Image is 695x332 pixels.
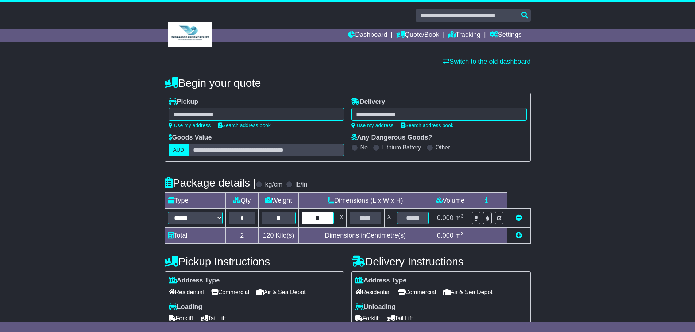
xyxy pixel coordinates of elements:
[225,193,259,209] td: Qty
[443,58,530,65] a: Switch to the old dashboard
[265,181,282,189] label: kg/cm
[165,193,225,209] td: Type
[387,313,413,324] span: Tail Lift
[169,134,212,142] label: Goods Value
[455,232,464,239] span: m
[490,29,522,42] a: Settings
[259,193,299,209] td: Weight
[299,228,432,244] td: Dimensions in Centimetre(s)
[443,286,493,298] span: Air & Sea Depot
[225,228,259,244] td: 2
[211,286,249,298] span: Commercial
[169,98,198,106] label: Pickup
[201,313,226,324] span: Tail Lift
[169,313,193,324] span: Forklift
[218,122,271,128] a: Search address book
[437,214,453,222] span: 0.000
[165,77,531,89] h4: Begin your quote
[461,213,464,219] sup: 3
[382,144,421,151] label: Lithium Battery
[256,286,306,298] span: Air & Sea Depot
[432,193,468,209] td: Volume
[165,228,225,244] td: Total
[448,29,480,42] a: Tracking
[348,29,387,42] a: Dashboard
[169,277,220,285] label: Address Type
[360,144,368,151] label: No
[169,144,189,156] label: AUD
[396,29,439,42] a: Quote/Book
[295,181,307,189] label: lb/in
[259,228,299,244] td: Kilo(s)
[351,98,385,106] label: Delivery
[351,122,394,128] a: Use my address
[455,214,464,222] span: m
[169,286,204,298] span: Residential
[169,122,211,128] a: Use my address
[337,209,346,228] td: x
[384,209,394,228] td: x
[461,231,464,236] sup: 3
[165,255,344,267] h4: Pickup Instructions
[401,122,453,128] a: Search address book
[437,232,453,239] span: 0.000
[355,277,407,285] label: Address Type
[516,232,522,239] a: Add new item
[355,303,396,311] label: Unloading
[299,193,432,209] td: Dimensions (L x W x H)
[355,286,391,298] span: Residential
[165,177,256,189] h4: Package details |
[263,232,274,239] span: 120
[351,134,432,142] label: Any Dangerous Goods?
[169,303,202,311] label: Loading
[516,214,522,222] a: Remove this item
[351,255,531,267] h4: Delivery Instructions
[355,313,380,324] span: Forklift
[436,144,450,151] label: Other
[398,286,436,298] span: Commercial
